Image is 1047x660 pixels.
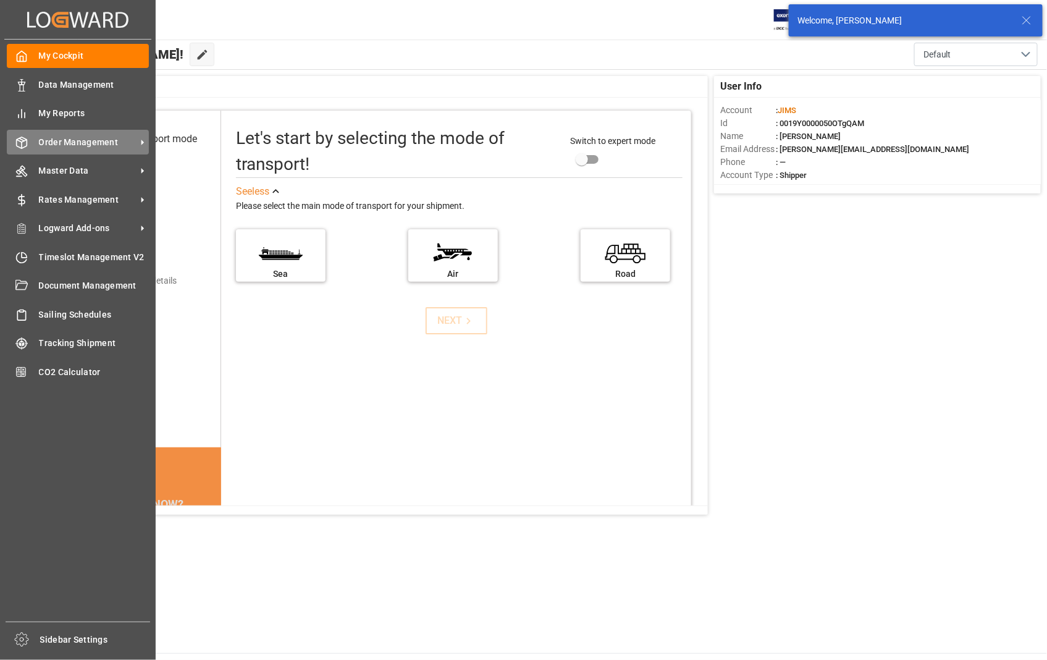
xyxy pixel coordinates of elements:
a: Timeslot Management V2 [7,245,149,269]
div: NEXT [437,313,475,328]
span: JIMS [778,106,796,115]
span: Account [720,104,776,117]
span: Switch to expert mode [570,136,655,146]
a: Tracking Shipment [7,331,149,355]
span: Email Address [720,143,776,156]
span: Sailing Schedules [39,308,149,321]
a: Document Management [7,274,149,298]
span: My Reports [39,107,149,120]
span: Document Management [39,279,149,292]
span: CO2 Calculator [39,366,149,379]
span: Sidebar Settings [40,633,151,646]
span: Rates Management [39,193,137,206]
div: Please select the main mode of transport for your shipment. [236,199,683,214]
span: : Shipper [776,171,807,180]
span: User Info [720,79,762,94]
span: Data Management [39,78,149,91]
span: : — [776,158,786,167]
span: Name [720,130,776,143]
span: Phone [720,156,776,169]
div: Let's start by selecting the mode of transport! [236,125,558,177]
span: Timeslot Management V2 [39,251,149,264]
div: Air [414,268,492,281]
div: Sea [242,268,319,281]
span: My Cockpit [39,49,149,62]
span: : [PERSON_NAME][EMAIL_ADDRESS][DOMAIN_NAME] [776,145,969,154]
button: open menu [914,43,1038,66]
span: Order Management [39,136,137,149]
a: CO2 Calculator [7,360,149,384]
div: See less [236,184,269,199]
span: : 0019Y0000050OTgQAM [776,119,864,128]
a: Data Management [7,72,149,96]
span: Id [720,117,776,130]
span: : [PERSON_NAME] [776,132,841,141]
a: My Reports [7,101,149,125]
a: My Cockpit [7,44,149,68]
span: Account Type [720,169,776,182]
span: Tracking Shipment [39,337,149,350]
a: Sailing Schedules [7,302,149,326]
span: Default [923,48,951,61]
img: Exertis%20JAM%20-%20Email%20Logo.jpg_1722504956.jpg [774,9,817,31]
span: Logward Add-ons [39,222,137,235]
div: Welcome, [PERSON_NAME] [797,14,1010,27]
div: Road [587,268,664,281]
span: Master Data [39,164,137,177]
button: NEXT [426,307,487,334]
span: : [776,106,796,115]
div: Add shipping details [99,274,177,287]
